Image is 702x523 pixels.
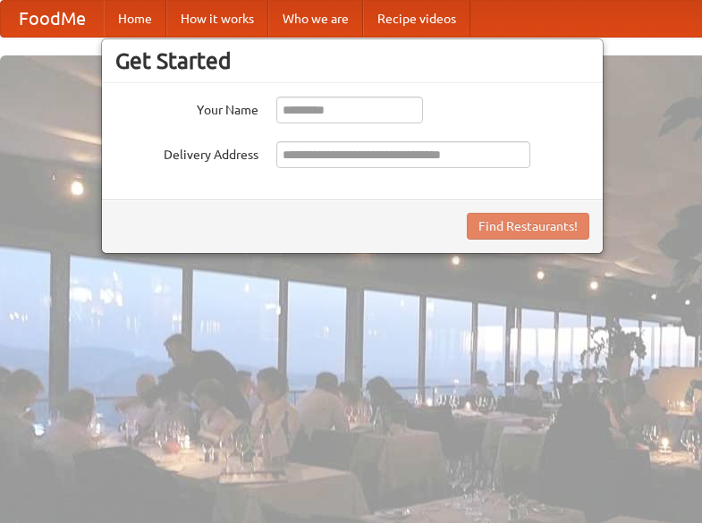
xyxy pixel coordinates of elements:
[115,141,258,164] label: Delivery Address
[115,97,258,119] label: Your Name
[363,1,470,37] a: Recipe videos
[166,1,268,37] a: How it works
[467,213,589,240] button: Find Restaurants!
[115,47,589,74] h3: Get Started
[268,1,363,37] a: Who we are
[1,1,104,37] a: FoodMe
[104,1,166,37] a: Home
